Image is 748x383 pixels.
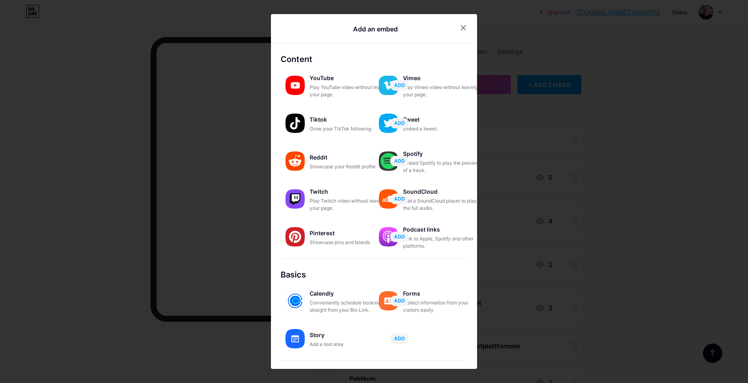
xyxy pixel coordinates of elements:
[394,335,405,342] span: ADD
[310,239,390,246] div: Showcase pins and boards
[390,156,409,166] button: ADD
[310,288,390,299] div: Calendly
[310,186,390,197] div: Twitch
[310,197,390,212] div: Play Twitch video without leaving your page.
[403,114,484,125] div: Tweet
[310,341,390,348] div: Add a text area
[285,114,305,133] img: tiktok
[281,269,467,281] div: Basics
[403,224,484,235] div: Podcast links
[394,195,405,202] span: ADD
[379,114,398,133] img: twitter
[310,329,390,341] div: Story
[394,297,405,304] span: ADD
[394,233,405,240] span: ADD
[285,227,305,246] img: pinterest
[390,333,409,344] button: ADD
[403,159,484,174] div: Embed Spotify to play the preview of a track.
[379,76,398,95] img: vimeo
[403,72,484,84] div: Vimeo
[403,186,484,197] div: SoundCloud
[394,157,405,164] span: ADD
[281,53,467,65] div: Content
[390,296,409,306] button: ADD
[403,125,484,132] div: Embed a tweet.
[403,299,484,314] div: Collect information from your visitors easily
[285,291,305,311] img: calendly
[379,227,398,246] img: podcastlinks
[379,291,398,311] img: forms
[353,24,398,34] div: Add an embed
[310,84,390,98] div: Play YouTube video without leaving your page.
[390,194,409,204] button: ADD
[310,299,390,314] div: Conveniently schedule bookings straight from your Bio Link.
[310,114,390,125] div: Tiktok
[403,84,484,98] div: Play Vimeo video without leaving your page.
[285,151,305,171] img: reddit
[394,82,405,89] span: ADD
[310,72,390,84] div: YouTube
[390,232,409,242] button: ADD
[310,163,390,170] div: Showcase your Reddit profile
[379,151,398,171] img: spotify
[285,76,305,95] img: youtube
[403,197,484,212] div: Add a SoundCloud player to play the full audio.
[379,189,398,209] img: soundcloud
[394,120,405,126] span: ADD
[285,329,305,348] img: story
[390,118,409,128] button: ADD
[403,288,484,299] div: Forms
[403,148,484,159] div: Spotify
[310,152,390,163] div: Reddit
[310,228,390,239] div: Pinterest
[403,235,484,250] div: Link to Apple, Spotify and other platforms.
[390,80,409,91] button: ADD
[285,189,305,209] img: twitch
[310,125,390,132] div: Grow your TikTok following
